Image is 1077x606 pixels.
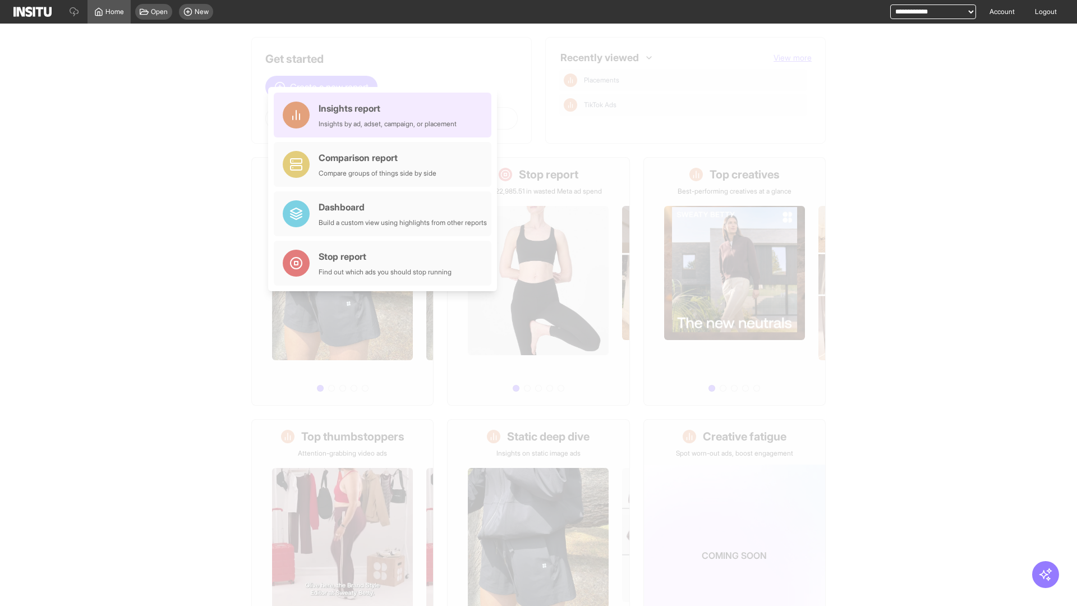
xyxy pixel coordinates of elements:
[319,120,457,128] div: Insights by ad, adset, campaign, or placement
[319,268,452,277] div: Find out which ads you should stop running
[105,7,124,16] span: Home
[195,7,209,16] span: New
[319,151,436,164] div: Comparison report
[319,169,436,178] div: Compare groups of things side by side
[319,250,452,263] div: Stop report
[319,200,487,214] div: Dashboard
[319,218,487,227] div: Build a custom view using highlights from other reports
[13,7,52,17] img: Logo
[151,7,168,16] span: Open
[319,102,457,115] div: Insights report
